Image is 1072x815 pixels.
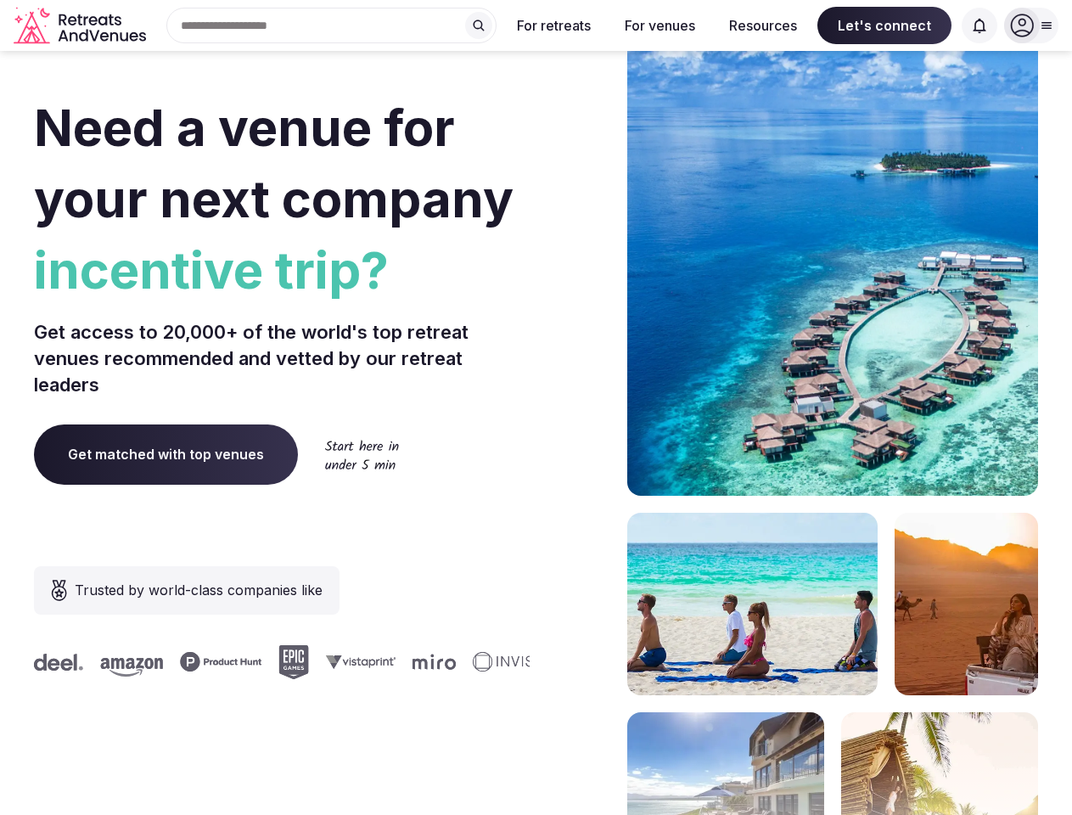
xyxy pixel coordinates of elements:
button: For retreats [503,7,604,44]
span: Need a venue for your next company [34,97,514,229]
svg: Epic Games company logo [275,645,306,679]
svg: Invisible company logo [469,652,563,672]
img: Start here in under 5 min [325,440,399,469]
button: Resources [716,7,811,44]
img: woman sitting in back of truck with camels [895,513,1038,695]
span: incentive trip? [34,234,530,306]
span: Let's connect [817,7,951,44]
svg: Retreats and Venues company logo [14,7,149,45]
img: yoga on tropical beach [627,513,878,695]
p: Get access to 20,000+ of the world's top retreat venues recommended and vetted by our retreat lea... [34,319,530,397]
svg: Miro company logo [409,654,452,670]
svg: Deel company logo [31,654,80,671]
span: Trusted by world-class companies like [75,580,323,600]
a: Get matched with top venues [34,424,298,484]
svg: Vistaprint company logo [323,655,392,669]
button: For venues [611,7,709,44]
a: Visit the homepage [14,7,149,45]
